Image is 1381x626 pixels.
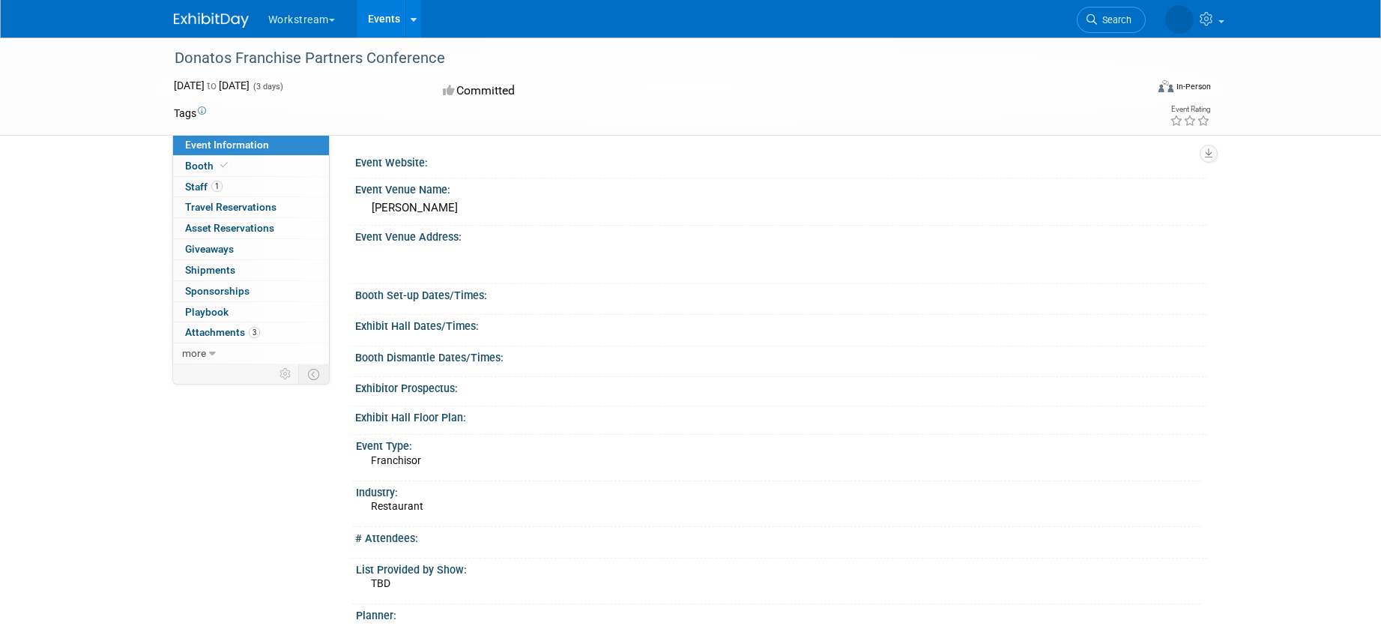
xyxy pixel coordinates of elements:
[173,260,329,280] a: Shipments
[173,135,329,155] a: Event Information
[174,79,250,91] span: [DATE] [DATE]
[182,347,206,359] span: more
[173,343,329,364] a: more
[173,281,329,301] a: Sponsorships
[173,302,329,322] a: Playbook
[356,559,1201,577] div: List Provided by Show:
[185,201,276,213] span: Travel Reservations
[252,82,283,91] span: (3 days)
[355,151,1208,170] div: Event Website:
[356,481,1201,500] div: Industry:
[185,243,234,255] span: Giveaways
[355,226,1208,244] div: Event Venue Address:
[205,79,219,91] span: to
[1057,78,1212,100] div: Event Format
[173,218,329,238] a: Asset Reservations
[355,346,1208,365] div: Booth Dismantle Dates/Times:
[298,364,329,384] td: Toggle Event Tabs
[220,161,228,169] i: Booth reservation complete
[173,177,329,197] a: Staff1
[185,181,223,193] span: Staff
[185,285,250,297] span: Sponsorships
[169,45,1123,72] div: Donatos Franchise Partners Conference
[273,364,299,384] td: Personalize Event Tab Strip
[185,264,235,276] span: Shipments
[185,160,231,172] span: Booth
[366,196,1197,220] div: [PERSON_NAME]
[185,306,229,318] span: Playbook
[1170,106,1210,113] div: Event Rating
[1077,7,1146,33] a: Search
[249,327,260,338] span: 3
[1097,14,1131,25] span: Search
[173,197,329,217] a: Travel Reservations
[438,78,770,104] div: Committed
[355,406,1208,425] div: Exhibit Hall Floor Plan:
[355,284,1208,303] div: Booth Set-up Dates/Times:
[356,604,1201,623] div: Planner:
[185,326,260,338] span: Attachments
[355,377,1208,396] div: Exhibitor Prospectus:
[173,239,329,259] a: Giveaways
[371,454,421,466] span: Franchisor
[174,13,249,28] img: ExhibitDay
[371,577,390,589] span: TBD
[185,139,269,151] span: Event Information
[173,156,329,176] a: Booth
[355,178,1208,197] div: Event Venue Name:
[371,500,423,512] span: Restaurant
[355,527,1208,546] div: # Attendees:
[173,322,329,343] a: Attachments3
[174,106,206,121] td: Tags
[185,222,274,234] span: Asset Reservations
[356,435,1201,454] div: Event Type:
[355,315,1208,334] div: Exhibit Hall Dates/Times:
[1176,81,1211,92] div: In-Person
[211,181,223,192] span: 1
[1158,80,1173,92] img: Format-Inperson.png
[1165,5,1194,34] img: Lianna Louie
